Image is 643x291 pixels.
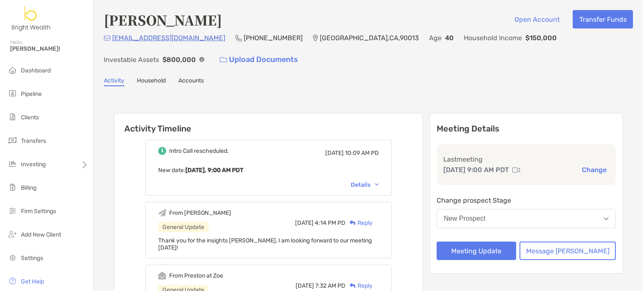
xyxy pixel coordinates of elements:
img: Reply icon [350,283,356,288]
p: 40 [445,33,454,43]
img: Chevron icon [375,183,379,186]
div: From [PERSON_NAME] [169,209,231,216]
img: Open dropdown arrow [604,217,609,220]
img: clients icon [8,112,18,122]
button: Change [579,165,609,174]
span: Billing [21,184,36,191]
p: [EMAIL_ADDRESS][DOMAIN_NAME] [112,33,225,43]
img: Event icon [158,209,166,217]
span: Firm Settings [21,208,56,215]
span: [DATE] [296,282,314,289]
img: settings icon [8,252,18,263]
p: Age [429,33,442,43]
img: Event icon [158,147,166,155]
span: Investing [21,161,46,168]
p: Household Income [464,33,522,43]
b: [DATE], 9:00 AM PDT [185,167,243,174]
span: 10:09 AM PD [345,149,379,157]
h6: Activity Timeline [114,113,422,134]
button: New Prospect [437,209,616,228]
div: Reply [345,219,373,227]
img: Reply icon [350,220,356,226]
img: Email Icon [104,36,111,41]
p: $800,000 [162,54,196,65]
img: Info Icon [199,57,204,62]
img: dashboard icon [8,65,18,75]
button: Message [PERSON_NAME] [520,242,616,260]
img: firm-settings icon [8,206,18,216]
button: Open Account [508,10,566,28]
span: Pipeline [21,90,42,98]
span: Add New Client [21,231,61,238]
img: billing icon [8,182,18,192]
p: Last meeting [443,154,609,165]
img: Phone Icon [235,35,242,41]
img: communication type [512,167,520,173]
img: transfers icon [8,135,18,145]
p: [GEOGRAPHIC_DATA] , CA , 90013 [320,33,419,43]
img: Location Icon [313,35,318,41]
span: [DATE] [325,149,344,157]
span: Dashboard [21,67,51,74]
span: Thank you for the insights [PERSON_NAME], I am looking forward to our meeting [DATE]! [158,237,372,251]
p: Investable Assets [104,54,159,65]
span: [PERSON_NAME]! [10,45,88,52]
img: add_new_client icon [8,229,18,239]
img: Zoe Logo [10,3,53,33]
a: Accounts [178,77,204,86]
img: investing icon [8,159,18,169]
button: Meeting Update [437,242,516,260]
span: [DATE] [295,219,314,227]
img: Event icon [158,272,166,280]
div: General Update [158,222,208,232]
p: $150,000 [525,33,557,43]
a: Upload Documents [214,51,303,69]
span: Settings [21,255,43,262]
a: Activity [104,77,124,86]
span: 7:32 AM PD [315,282,345,289]
div: Intro Call rescheduled. [169,147,229,155]
span: 4:14 PM PD [315,219,345,227]
div: Details [351,181,379,188]
div: From Preston at Zoe [169,272,223,279]
p: Change prospect Stage [437,195,616,206]
span: Get Help [21,278,44,285]
img: pipeline icon [8,88,18,98]
p: [PHONE_NUMBER] [244,33,303,43]
img: get-help icon [8,276,18,286]
p: New date : [158,165,379,175]
div: Reply [345,281,373,290]
span: Clients [21,114,39,121]
a: Household [137,77,166,86]
p: Meeting Details [437,124,616,134]
h4: [PERSON_NAME] [104,10,222,29]
div: New Prospect [444,215,486,222]
p: [DATE] 9:00 AM PDT [443,165,509,175]
span: Transfers [21,137,46,144]
img: button icon [220,57,227,63]
button: Transfer Funds [573,10,633,28]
